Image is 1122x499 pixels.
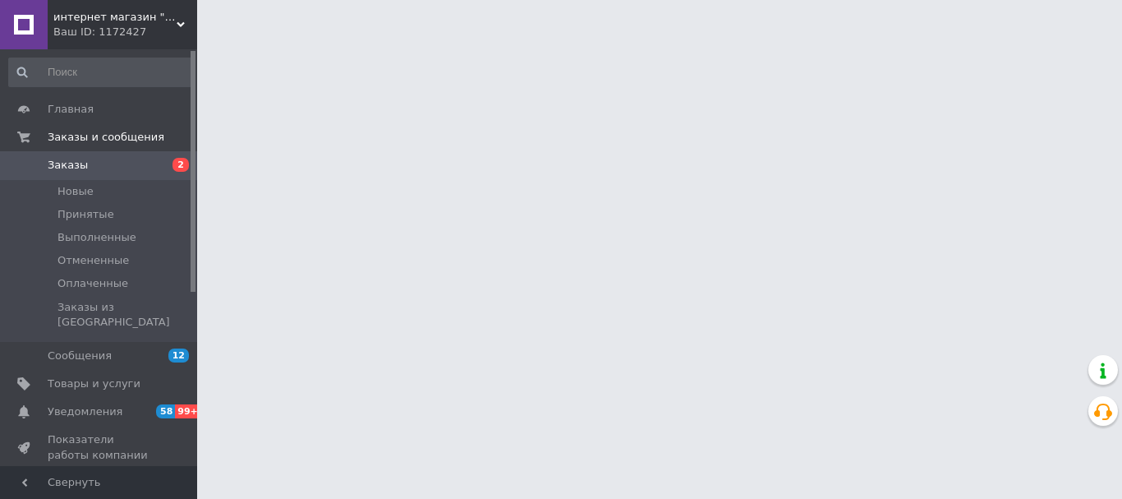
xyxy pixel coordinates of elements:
span: Оплаченные [57,276,128,291]
span: Уведомления [48,404,122,419]
span: Заказы и сообщения [48,130,164,145]
span: 12 [168,349,189,363]
span: Заказы [48,158,88,173]
span: Выполненные [57,230,136,245]
span: Показатели работы компании [48,432,152,462]
span: Сообщения [48,349,112,363]
span: интернет магазин " Интер Маркет" [53,10,177,25]
span: 99+ [175,404,202,418]
span: Отмененные [57,253,129,268]
span: 58 [156,404,175,418]
span: Заказы из [GEOGRAPHIC_DATA] [57,300,192,330]
span: 2 [172,158,189,172]
span: Новые [57,184,94,199]
div: Ваш ID: 1172427 [53,25,197,39]
input: Поиск [8,58,194,87]
span: Товары и услуги [48,377,140,391]
span: Принятые [57,207,114,222]
span: Главная [48,102,94,117]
